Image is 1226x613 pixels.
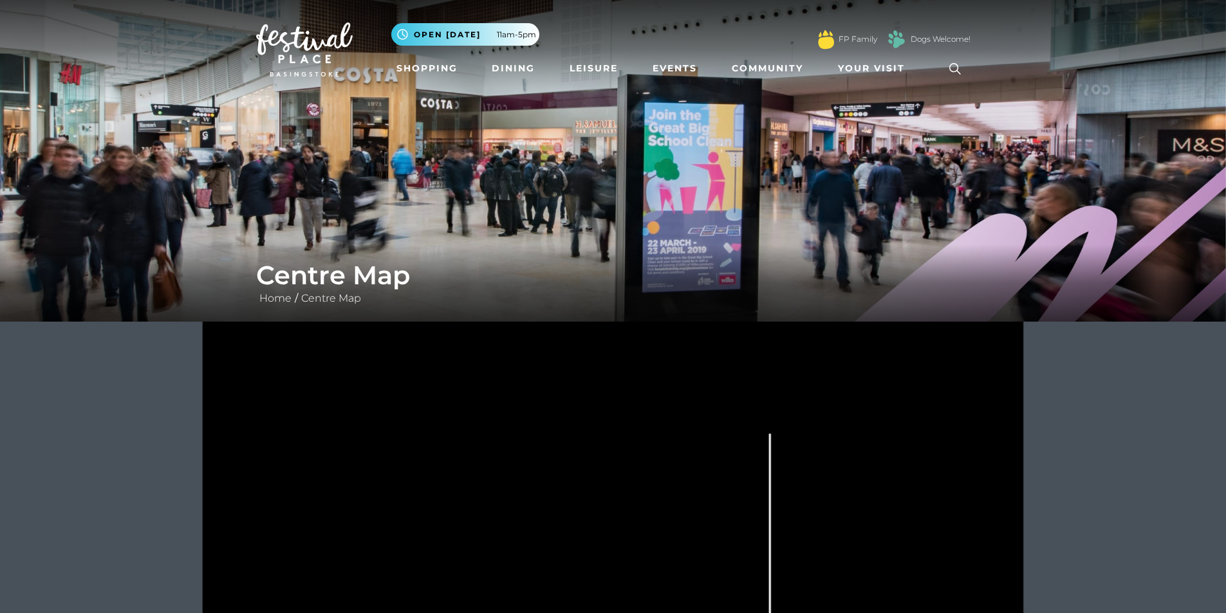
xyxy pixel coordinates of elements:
[391,23,539,46] button: Open [DATE] 11am-5pm
[839,33,877,45] a: FP Family
[497,29,536,41] span: 11am-5pm
[298,292,364,304] a: Centre Map
[256,23,353,77] img: Festival Place Logo
[833,57,916,80] a: Your Visit
[911,33,971,45] a: Dogs Welcome!
[256,260,971,291] h1: Centre Map
[647,57,702,80] a: Events
[487,57,540,80] a: Dining
[391,57,463,80] a: Shopping
[414,29,481,41] span: Open [DATE]
[727,57,808,80] a: Community
[838,62,905,75] span: Your Visit
[246,260,980,306] div: /
[564,57,623,80] a: Leisure
[256,292,295,304] a: Home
